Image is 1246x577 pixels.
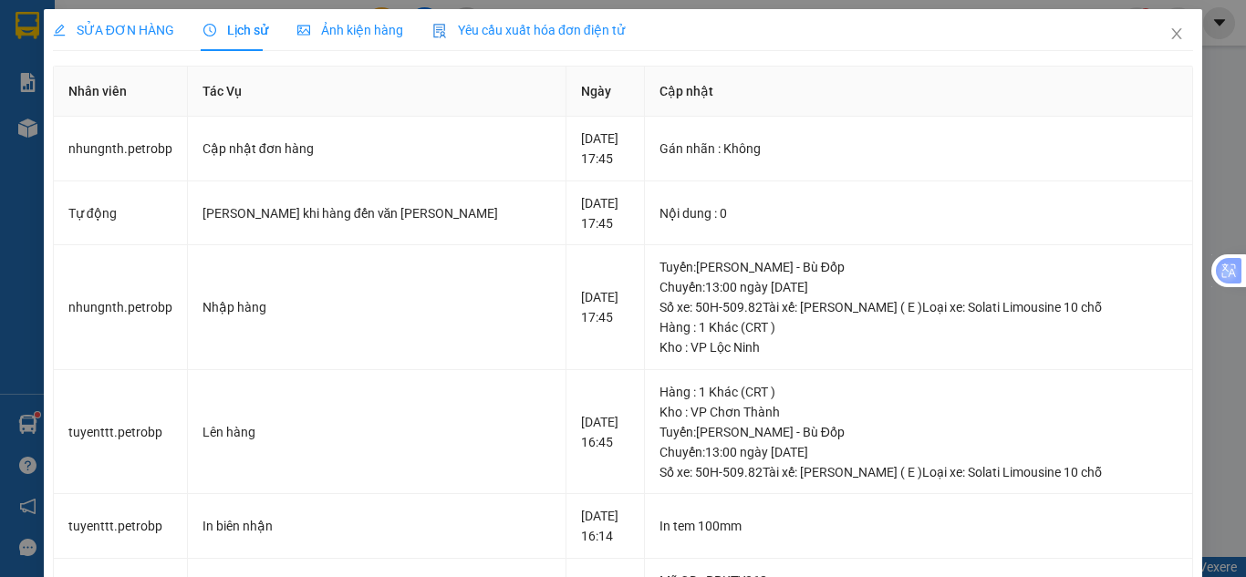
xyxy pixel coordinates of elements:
div: [DATE] 17:45 [581,193,629,233]
span: SỬA ĐƠN HÀNG [53,23,174,37]
div: Cập nhật đơn hàng [202,139,551,159]
div: Lên hàng [202,422,551,442]
div: Gán nhãn : Không [659,139,1178,159]
th: Cập nhật [645,67,1193,117]
td: nhungnth.petrobp [54,117,188,181]
div: Tuyến : [PERSON_NAME] - Bù Đốp Chuyến: 13:00 ngày [DATE] Số xe: 50H-509.82 Tài xế: [PERSON_NAME] ... [659,257,1178,317]
div: In tem 100mm [659,516,1178,536]
div: [DATE] 17:45 [581,287,629,327]
div: [DATE] 16:14 [581,506,629,546]
div: Kho : VP Lộc Ninh [659,337,1178,357]
div: [DATE] 17:45 [581,129,629,169]
button: Close [1151,9,1202,60]
div: Tuyến : [PERSON_NAME] - Bù Đốp Chuyến: 13:00 ngày [DATE] Số xe: 50H-509.82 Tài xế: [PERSON_NAME] ... [659,422,1178,482]
span: picture [297,24,310,36]
div: Kho : VP Chơn Thành [659,402,1178,422]
div: Hàng : 1 Khác (CRT ) [659,317,1178,337]
div: Nhập hàng [202,297,551,317]
span: clock-circle [203,24,216,36]
td: nhungnth.petrobp [54,245,188,370]
td: tuyenttt.petrobp [54,494,188,559]
div: [PERSON_NAME] khi hàng đến văn [PERSON_NAME] [202,203,551,223]
span: Ảnh kiện hàng [297,23,403,37]
th: Ngày [566,67,645,117]
div: In biên nhận [202,516,551,536]
th: Nhân viên [54,67,188,117]
span: edit [53,24,66,36]
div: Hàng : 1 Khác (CRT ) [659,382,1178,402]
div: [DATE] 16:45 [581,412,629,452]
td: tuyenttt.petrobp [54,370,188,495]
div: Nội dung : 0 [659,203,1178,223]
span: close [1169,26,1184,41]
img: icon [432,24,447,38]
li: [PERSON_NAME][GEOGRAPHIC_DATA][PERSON_NAME] [9,9,265,141]
th: Tác Vụ [188,67,566,117]
span: Yêu cầu xuất hóa đơn điện tử [432,23,625,37]
span: Lịch sử [203,23,268,37]
td: Tự động [54,181,188,246]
